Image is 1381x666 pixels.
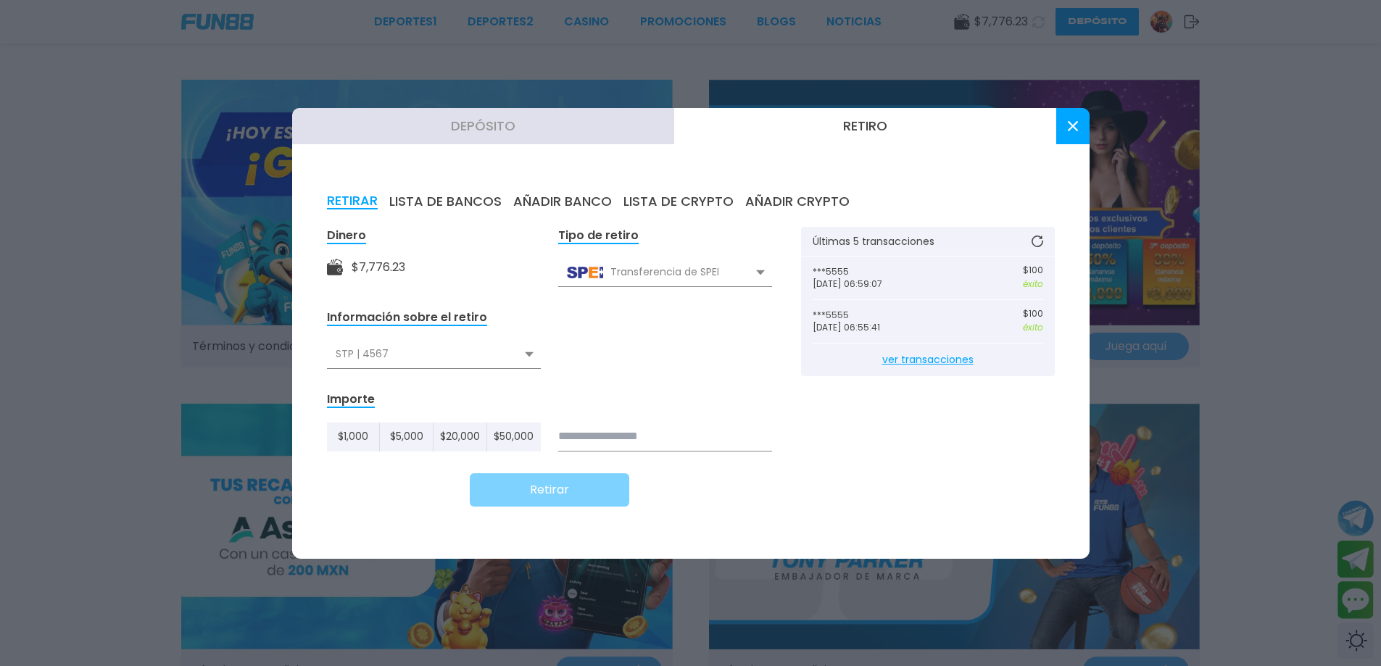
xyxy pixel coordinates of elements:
button: LISTA DE CRYPTO [623,193,734,209]
button: Retirar [470,473,629,507]
p: [DATE] 06:59:07 [813,279,928,289]
p: Últimas 5 transacciones [813,236,934,246]
a: ver transacciones [813,344,1043,376]
button: RETIRAR [327,193,378,209]
button: $50,000 [487,423,540,451]
img: Transferencia de SPEI [567,267,603,278]
p: éxito [1023,321,1043,334]
button: LISTA DE BANCOS [389,193,502,209]
p: $ 100 [1023,309,1043,319]
button: Retiro [674,108,1056,144]
button: AÑADIR BANCO [513,193,612,209]
button: $5,000 [380,423,434,451]
div: Información sobre el retiro [327,309,487,326]
p: $ 100 [1023,265,1043,275]
button: $20,000 [434,423,487,451]
p: [DATE] 06:55:41 [813,322,928,333]
div: Transferencia de SPEI [558,259,772,286]
div: $ 7,776.23 [352,259,405,276]
div: STP | 4567 [327,341,541,368]
div: Dinero [327,228,366,244]
div: Importe [327,391,375,408]
button: AÑADIR CRYPTO [745,193,850,209]
button: $1,000 [327,423,381,451]
button: Depósito [292,108,674,144]
p: éxito [1023,278,1043,291]
div: Tipo de retiro [558,228,639,244]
